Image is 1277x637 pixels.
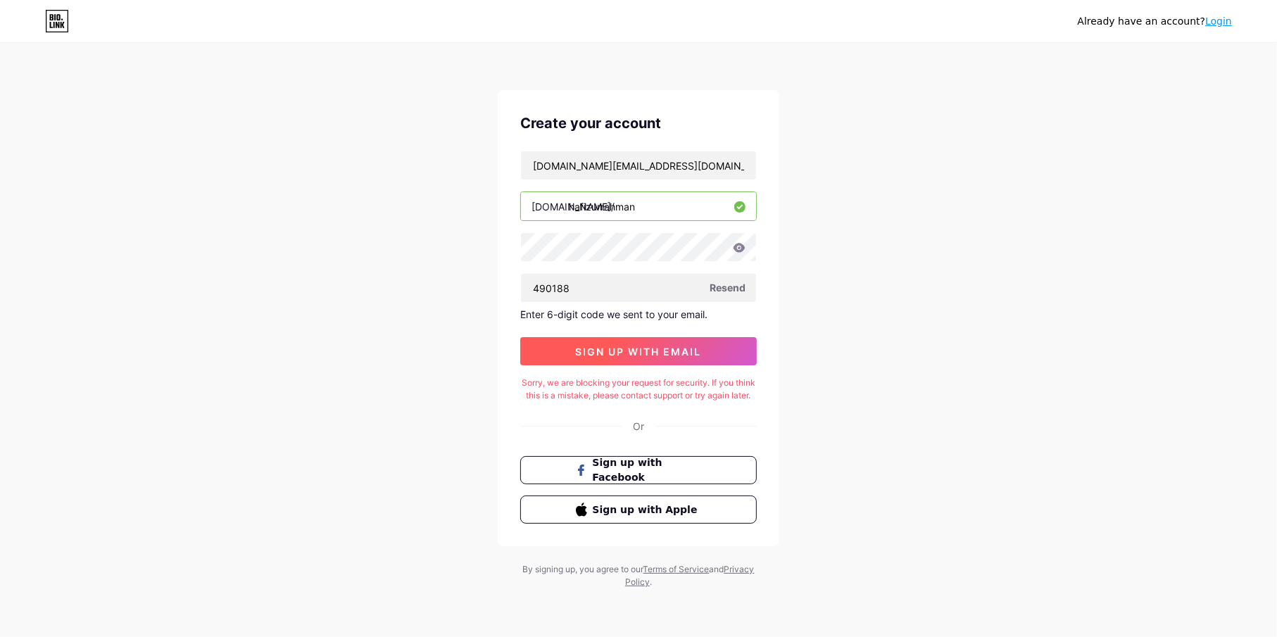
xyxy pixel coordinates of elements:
div: Already have an account? [1078,14,1232,29]
button: Sign up with Apple [520,496,757,524]
span: Sign up with Apple [593,503,702,517]
a: Terms of Service [643,564,710,574]
div: Sorry, we are blocking your request for security. If you think this is a mistake, please contact ... [520,377,757,402]
input: Paste login code [521,274,756,302]
span: Sign up with Facebook [593,455,702,485]
input: Email [521,151,756,179]
input: username [521,192,756,220]
button: sign up with email [520,337,757,365]
div: Or [633,419,644,434]
div: Create your account [520,113,757,134]
div: Enter 6-digit code we sent to your email. [520,308,757,320]
span: Resend [710,280,746,295]
a: Login [1205,15,1232,27]
div: By signing up, you agree to our and . [519,563,758,588]
button: Sign up with Facebook [520,456,757,484]
span: sign up with email [576,346,702,358]
div: [DOMAIN_NAME]/ [531,199,615,214]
